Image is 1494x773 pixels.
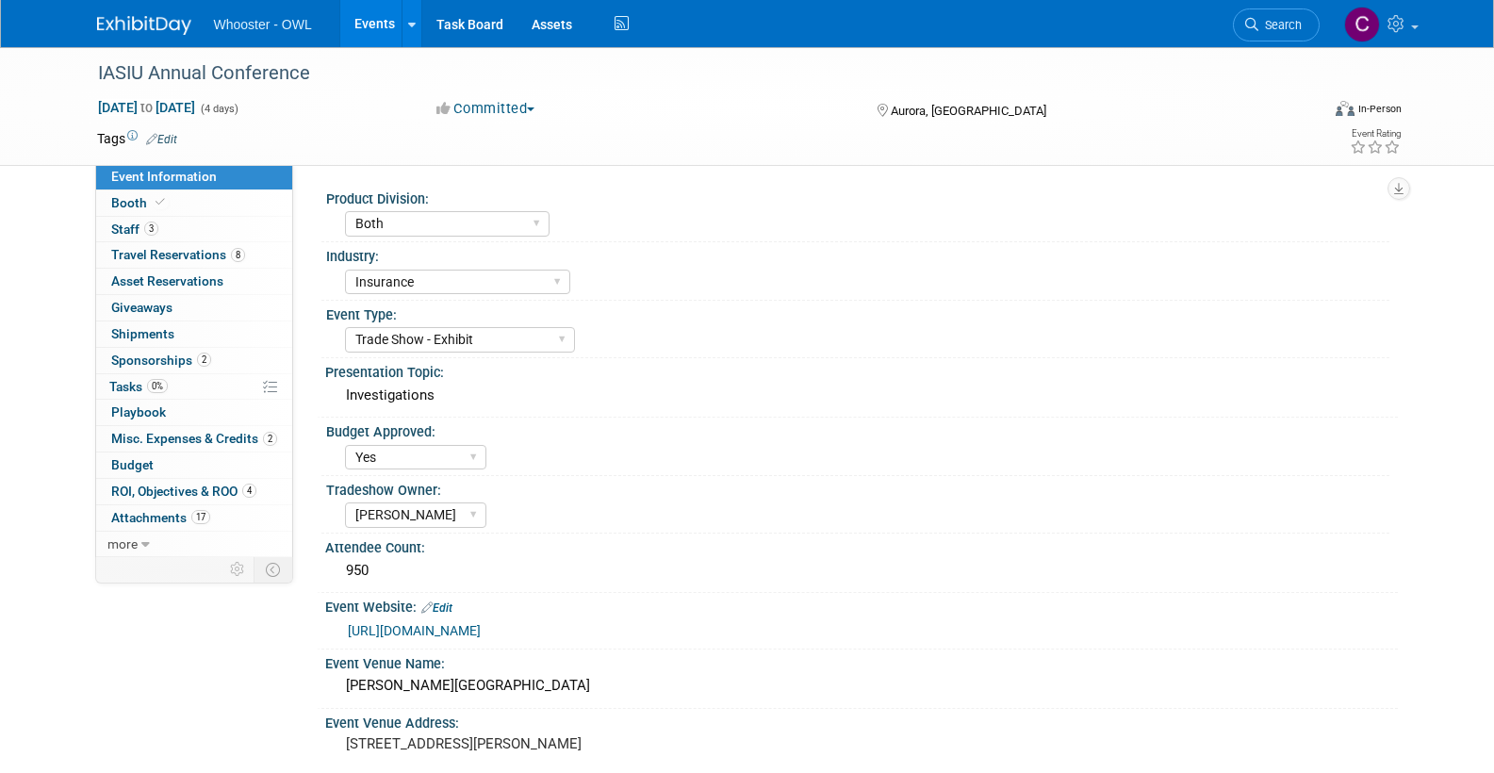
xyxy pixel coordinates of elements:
div: In-Person [1357,102,1402,116]
div: Tradeshow Owner: [326,476,1389,500]
span: to [138,100,156,115]
td: Tags [97,129,177,148]
div: Industry: [326,242,1389,266]
img: ExhibitDay [97,16,191,35]
a: ROI, Objectives & ROO4 [96,479,292,504]
a: Playbook [96,400,292,425]
span: 0% [147,379,168,393]
div: Event Website: [325,593,1398,617]
span: Tasks [109,379,168,394]
a: Edit [146,133,177,146]
span: Whooster - OWL [214,17,312,32]
span: ROI, Objectives & ROO [111,484,256,499]
a: Search [1233,8,1320,41]
span: more [107,536,138,551]
a: Travel Reservations8 [96,242,292,268]
div: Presentation Topic: [325,358,1398,382]
span: Travel Reservations [111,247,245,262]
a: Tasks0% [96,374,292,400]
span: Giveaways [111,300,172,315]
a: Sponsorships2 [96,348,292,373]
div: Budget Approved: [326,418,1389,441]
div: Event Venue Address: [325,709,1398,732]
span: Event Information [111,169,217,184]
span: 3 [144,222,158,236]
pre: [STREET_ADDRESS][PERSON_NAME] [346,735,751,752]
div: Investigations [339,381,1384,410]
span: Budget [111,457,154,472]
span: 17 [191,510,210,524]
span: 8 [231,248,245,262]
div: Event Rating [1350,129,1401,139]
a: Shipments [96,321,292,347]
span: 2 [197,353,211,367]
span: Playbook [111,404,166,419]
span: Misc. Expenses & Credits [111,431,277,446]
span: 4 [242,484,256,498]
div: Event Format [1208,98,1403,126]
div: Product Division: [326,185,1389,208]
a: more [96,532,292,557]
span: Shipments [111,326,174,341]
img: Clare Louise Southcombe [1344,7,1380,42]
div: Event Venue Name: [325,650,1398,673]
a: Staff3 [96,217,292,242]
div: 950 [339,556,1384,585]
span: Attachments [111,510,210,525]
div: IASIU Annual Conference [91,57,1291,90]
img: Format-Inperson.png [1336,101,1354,116]
span: Aurora, [GEOGRAPHIC_DATA] [891,104,1046,118]
span: [DATE] [DATE] [97,99,196,116]
td: Toggle Event Tabs [254,557,292,582]
a: Misc. Expenses & Credits2 [96,426,292,452]
div: [PERSON_NAME][GEOGRAPHIC_DATA] [339,671,1384,700]
span: (4 days) [199,103,238,115]
div: Event Type: [326,301,1389,324]
a: Asset Reservations [96,269,292,294]
span: 2 [263,432,277,446]
td: Personalize Event Tab Strip [222,557,254,582]
a: Booth [96,190,292,216]
span: Booth [111,195,169,210]
span: Asset Reservations [111,273,223,288]
span: Search [1258,18,1302,32]
a: Edit [421,601,452,615]
span: Staff [111,222,158,237]
div: Attendee Count: [325,534,1398,557]
a: Attachments17 [96,505,292,531]
a: [URL][DOMAIN_NAME] [348,623,481,638]
a: Event Information [96,164,292,189]
span: Sponsorships [111,353,211,368]
a: Giveaways [96,295,292,321]
button: Committed [430,99,542,119]
a: Budget [96,452,292,478]
i: Booth reservation complete [156,197,165,207]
